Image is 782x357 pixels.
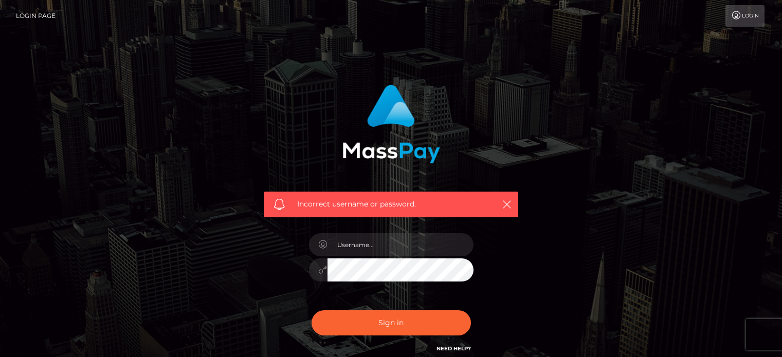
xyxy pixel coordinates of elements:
img: MassPay Login [342,85,440,163]
button: Sign in [312,310,471,335]
a: Login [725,5,765,27]
input: Username... [328,233,474,256]
a: Login Page [16,5,56,27]
a: Need Help? [437,345,471,352]
span: Incorrect username or password. [297,199,485,210]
